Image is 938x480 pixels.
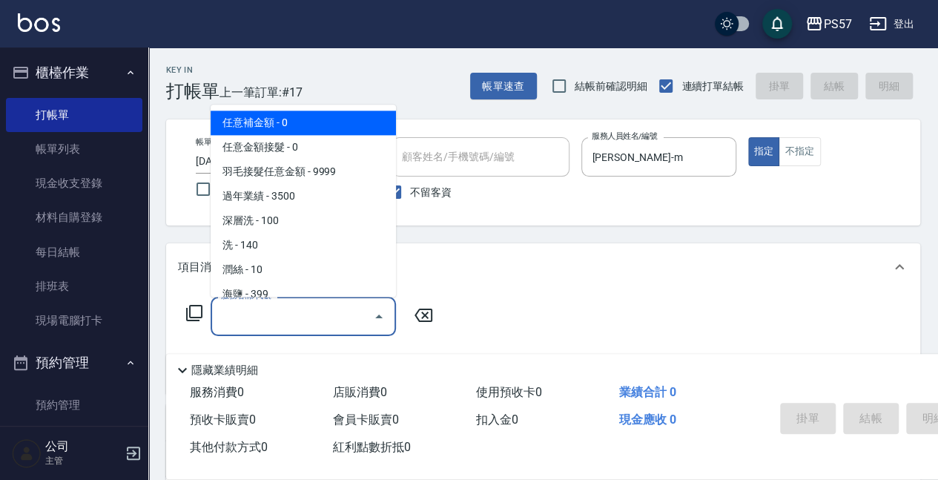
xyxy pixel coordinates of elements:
[6,269,142,303] a: 排班表
[190,385,244,399] span: 服務消費 0
[476,385,542,399] span: 使用預收卡 0
[799,9,857,39] button: PS57
[6,98,142,132] a: 打帳單
[6,343,142,382] button: 預約管理
[196,149,317,174] input: YYYY/MM/DD hh:mm
[18,13,60,32] img: Logo
[619,385,676,399] span: 業績合計 0
[196,137,227,148] label: 帳單日期
[762,9,792,39] button: save
[575,79,647,94] span: 結帳前確認明細
[211,136,396,160] span: 任意金額接髮 - 0
[410,185,452,200] span: 不留客資
[6,235,142,269] a: 每日結帳
[748,137,780,166] button: 指定
[211,160,396,185] span: 羽毛接髮任意金額 - 9999
[211,283,396,307] span: 海鹽 - 399
[45,439,121,454] h5: 公司
[191,363,258,378] p: 隱藏業績明細
[619,412,676,427] span: 現金應收 0
[166,243,920,291] div: 項目消費
[333,412,399,427] span: 會員卡販賣 0
[367,305,391,329] button: Close
[211,258,396,283] span: 潤絲 - 10
[333,385,387,399] span: 店販消費 0
[211,111,396,136] span: 任意補金額 - 0
[6,200,142,234] a: 材料自購登錄
[6,388,142,422] a: 預約管理
[166,65,219,75] h2: Key In
[592,131,657,142] label: 服務人員姓名/編號
[166,81,219,102] h3: 打帳單
[476,412,518,427] span: 扣入金 0
[681,79,744,94] span: 連續打單結帳
[333,440,411,454] span: 紅利點數折抵 0
[863,10,920,38] button: 登出
[779,137,820,166] button: 不指定
[190,440,268,454] span: 其他付款方式 0
[6,166,142,200] a: 現金收支登錄
[211,209,396,234] span: 深層洗 - 100
[219,83,303,102] span: 上一筆訂單:#17
[6,132,142,166] a: 帳單列表
[470,73,537,100] button: 帳單速查
[6,422,142,456] a: 單日預約紀錄
[12,438,42,468] img: Person
[211,185,396,209] span: 過年業績 - 3500
[823,15,851,33] div: PS57
[6,53,142,92] button: 櫃檯作業
[211,234,396,258] span: 洗 - 140
[45,454,121,467] p: 主管
[190,412,256,427] span: 預收卡販賣 0
[6,303,142,338] a: 現場電腦打卡
[178,260,222,275] p: 項目消費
